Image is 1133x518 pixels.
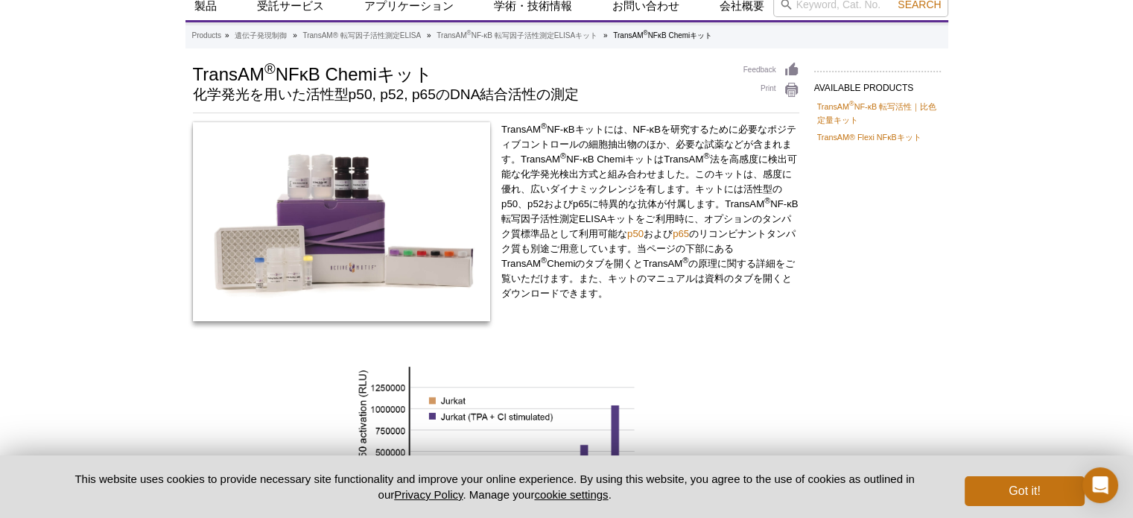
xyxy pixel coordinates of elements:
[394,488,463,501] a: Privacy Policy
[501,122,799,301] p: TransAM NF-κBキットには、NF-κBを研究するために必要なポジティブコントロールの細胞抽出物のほか、必要な試薬などが含まれます。TransAM NF-κB ChemiキットはTran...
[235,29,287,42] a: 遺伝子発現制御
[192,29,221,42] a: Products
[427,31,431,40] li: »
[541,256,547,265] sup: ®
[466,29,471,37] sup: ®
[264,60,276,77] sup: ®
[193,122,491,325] a: TransAM® NFκB Chemi Kits
[814,71,941,98] h2: AVAILABLE PRODUCTS
[437,29,597,42] a: TransAM®NF-κB 転写因子活性測定ELISAキット
[302,29,421,42] a: TransAM® 転写因子活性測定ELISA
[965,476,1084,506] button: Got it!
[193,62,729,84] h1: TransAM NFκB Chemiキット
[703,151,709,160] sup: ®
[534,488,608,501] button: cookie settings
[193,122,491,320] img: TransAM® NFκB Chemi Kits
[560,151,566,160] sup: ®
[613,31,712,40] li: TransAM NFκB Chemiキット
[817,100,938,127] a: TransAM®NF-κB 転写活性｜比色定量キット
[293,31,297,40] li: »
[673,228,689,239] a: p65
[764,196,770,205] sup: ®
[817,130,921,144] a: TransAM® Flexi NFκBキット
[643,29,647,37] sup: ®
[682,256,688,265] sup: ®
[603,31,608,40] li: »
[627,228,644,239] a: p50
[225,31,229,40] li: »
[49,471,941,502] p: This website uses cookies to provide necessary site functionality and improve your online experie...
[193,88,729,101] h2: 化学発光を用いた活性型p50, p52, p65のDNA結合活性の測定
[849,100,854,107] sup: ®
[541,121,547,130] sup: ®
[1082,467,1118,503] div: Open Intercom Messenger
[743,82,799,98] a: Print
[743,62,799,78] a: Feedback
